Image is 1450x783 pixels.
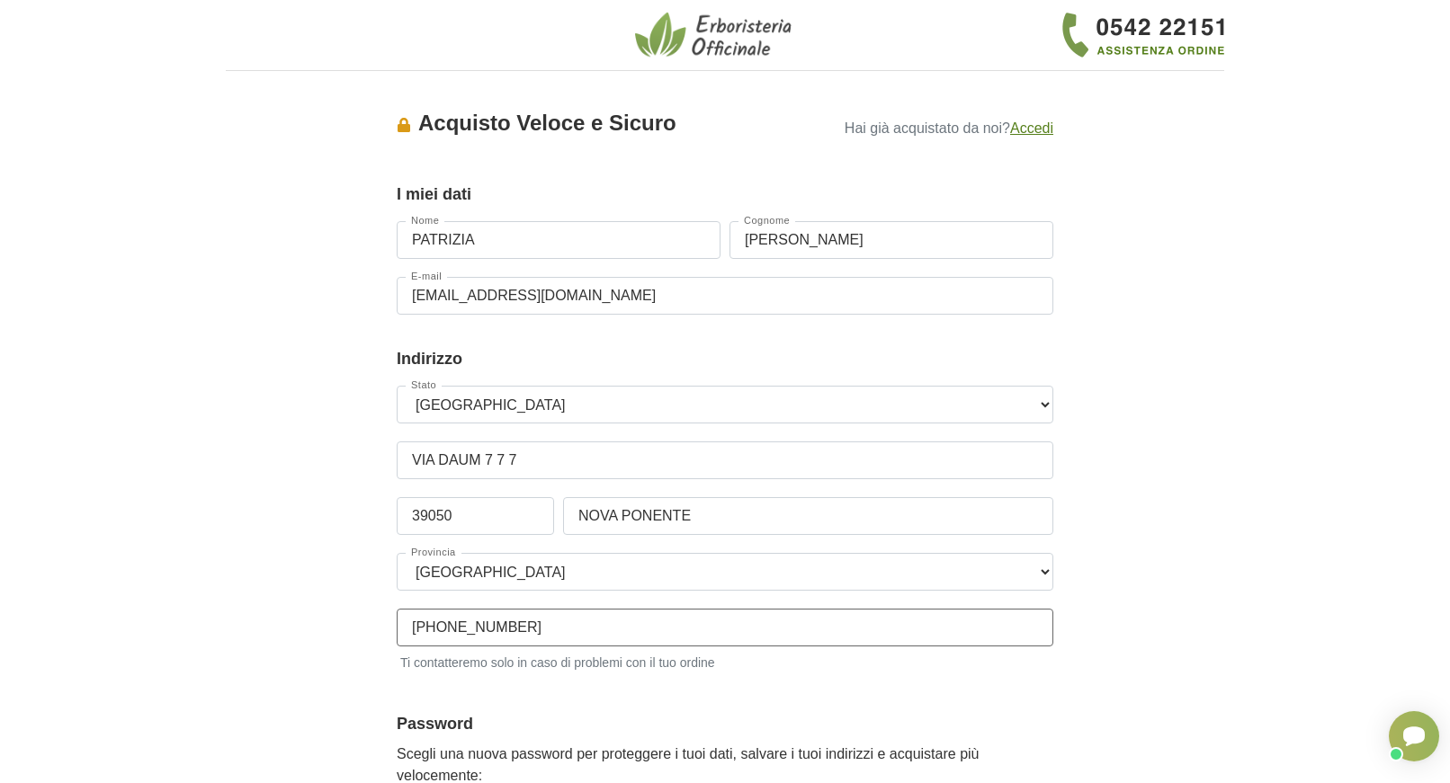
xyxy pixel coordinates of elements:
iframe: Smartsupp widget button [1389,711,1439,761]
legend: Indirizzo [397,347,1053,371]
label: Stato [406,380,442,390]
label: E-mail [406,271,447,281]
div: Acquisto Veloce e Sicuro [397,107,812,139]
input: CAP [397,497,554,535]
a: Accedi [1010,120,1053,136]
legend: I miei dati [397,182,1053,207]
label: Cognome [738,216,795,226]
input: Telefono [397,609,1053,646]
input: Nome [397,221,721,259]
input: Città [563,497,1053,535]
label: Provincia [406,547,461,557]
input: Cognome [729,221,1053,259]
small: Ti contatteremo solo in caso di problemi con il tuo ordine [397,650,1053,672]
p: Hai già acquistato da noi? [812,114,1053,139]
input: E-mail [397,277,1053,315]
img: Erboristeria Officinale [635,11,797,59]
label: Nome [406,216,444,226]
legend: Password [397,712,1053,736]
input: Indirizzo [397,441,1053,479]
